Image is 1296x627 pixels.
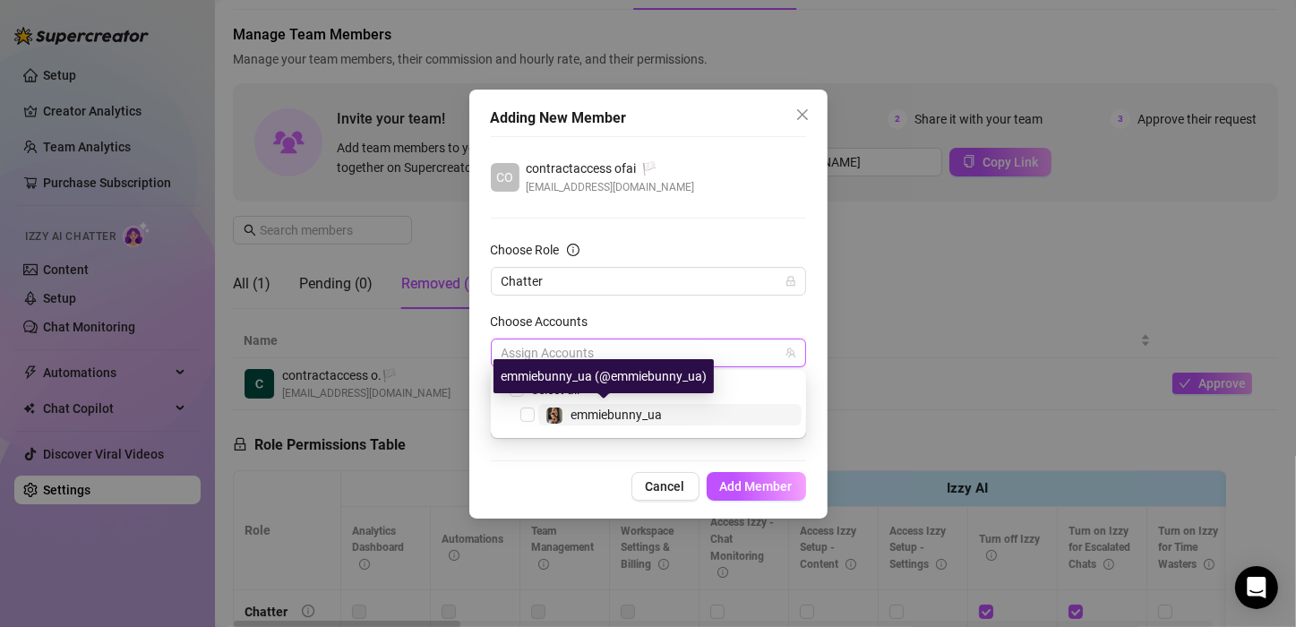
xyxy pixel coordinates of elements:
span: [EMAIL_ADDRESS][DOMAIN_NAME] [527,178,695,196]
span: info-circle [567,244,579,256]
span: emmiebunny_ua [571,408,662,422]
span: lock [785,276,796,287]
span: team [785,348,796,358]
span: Close [788,107,817,122]
div: 🏳️ [527,159,695,178]
span: Chatter [502,268,795,295]
span: close [795,107,810,122]
div: emmiebunny_ua (@emmiebunny_ua) [494,359,714,393]
span: Select tree node [520,408,535,422]
span: Add Member [720,479,793,494]
div: Choose Role [491,240,560,260]
button: Close [788,100,817,129]
span: Cancel [646,479,685,494]
span: CO [496,167,513,187]
span: contractaccess ofai [527,159,637,178]
img: emmiebunny_ua [546,408,562,424]
div: Adding New Member [491,107,806,129]
button: Add Member [707,472,806,501]
button: Cancel [631,472,699,501]
label: Choose Accounts [491,312,600,331]
div: Open Intercom Messenger [1235,566,1278,609]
